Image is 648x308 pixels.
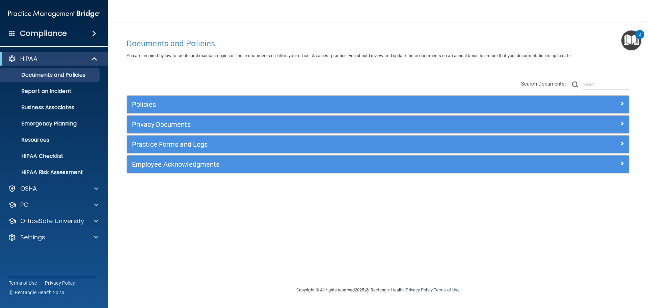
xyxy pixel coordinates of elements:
[4,169,97,176] p: HIPAA Risk Assessment
[132,119,624,130] a: Privacy Documents
[132,141,498,148] h5: Practice Forms and Logs
[132,99,624,110] a: Policies
[4,72,97,78] p: Documents and Policies
[572,81,578,88] img: ic-search.3b580494.png
[45,280,75,286] a: Privacy Policy
[127,53,572,58] span: You are required by law to create and maintain copies of these documents on file in your office. ...
[8,217,98,225] a: OfficeSafe University
[4,88,97,95] p: Report an Incident
[583,79,629,90] input: Search
[8,201,98,209] a: PCI
[132,121,498,128] h5: Privacy Documents
[127,39,629,48] h4: Documents and Policies
[20,185,37,193] p: OSHA
[621,30,641,50] button: Open Resource Center, 2 new notifications
[639,34,641,43] div: 2
[521,81,566,87] span: Search Documents:
[9,280,37,286] a: Terms of Use
[4,137,97,143] p: Resources
[20,201,30,209] p: PCI
[132,101,498,108] h5: Policies
[434,287,460,292] a: Terms of Use
[531,260,640,287] iframe: Drift Widget Chat Controller
[4,120,97,127] p: Emergency Planning
[132,159,624,170] a: Employee Acknowledgments
[20,233,45,241] p: Settings
[132,161,498,168] h5: Employee Acknowledgments
[9,289,64,296] span: Ⓒ Rectangle Health 2024
[20,55,37,63] p: HIPAA
[8,233,98,241] a: Settings
[8,7,100,21] img: PMB logo
[8,55,98,63] a: HIPAA
[132,139,624,150] a: Practice Forms and Logs
[8,185,98,193] a: OSHA
[20,217,84,225] p: OfficeSafe University
[20,29,67,38] h4: Compliance
[4,104,97,111] p: Business Associates
[406,287,432,292] a: Privacy Policy
[255,279,501,301] div: Copyright © All rights reserved 2025 @ Rectangle Health | |
[4,153,97,160] p: HIPAA Checklist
